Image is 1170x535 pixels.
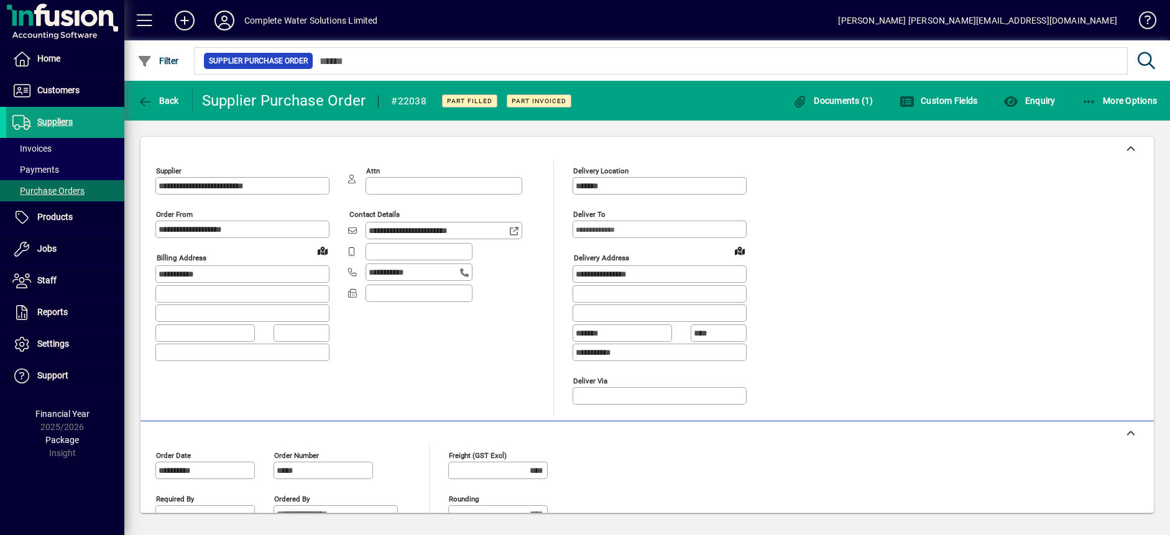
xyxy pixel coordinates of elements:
[6,159,124,180] a: Payments
[37,244,57,254] span: Jobs
[37,275,57,285] span: Staff
[274,450,319,459] mat-label: Order number
[37,212,73,222] span: Products
[134,50,182,72] button: Filter
[12,165,59,175] span: Payments
[366,167,380,175] mat-label: Attn
[37,53,60,63] span: Home
[37,370,68,380] span: Support
[838,11,1117,30] div: [PERSON_NAME] [PERSON_NAME][EMAIL_ADDRESS][DOMAIN_NAME]
[1079,89,1161,112] button: More Options
[6,138,124,159] a: Invoices
[156,450,191,459] mat-label: Order date
[137,96,179,106] span: Back
[244,11,378,30] div: Complete Water Solutions Limited
[134,89,182,112] button: Back
[6,43,124,75] a: Home
[156,210,193,219] mat-label: Order from
[793,96,873,106] span: Documents (1)
[6,265,124,296] a: Staff
[512,97,566,105] span: Part Invoiced
[6,234,124,265] a: Jobs
[165,9,205,32] button: Add
[205,9,244,32] button: Profile
[6,180,124,201] a: Purchase Orders
[6,360,124,391] a: Support
[449,494,479,503] mat-label: Rounding
[202,91,366,111] div: Supplier Purchase Order
[45,435,79,445] span: Package
[573,167,629,175] mat-label: Delivery Location
[274,494,310,503] mat-label: Ordered by
[37,117,73,127] span: Suppliers
[124,89,193,112] app-page-header-button: Back
[137,56,179,66] span: Filter
[790,89,877,112] button: Documents (1)
[449,450,507,459] mat-label: Freight (GST excl)
[37,85,80,95] span: Customers
[391,91,426,111] div: #22038
[1130,2,1154,43] a: Knowledge Base
[313,240,333,260] a: View on map
[900,96,978,106] span: Custom Fields
[730,240,750,260] a: View on map
[1000,89,1058,112] button: Enquiry
[12,144,52,153] span: Invoices
[37,339,69,349] span: Settings
[12,186,85,196] span: Purchase Orders
[6,75,124,106] a: Customers
[896,89,981,112] button: Custom Fields
[573,210,606,219] mat-label: Deliver To
[1003,96,1055,106] span: Enquiry
[1082,96,1158,106] span: More Options
[6,329,124,360] a: Settings
[447,97,492,105] span: Part Filled
[573,376,607,385] mat-label: Deliver via
[156,494,194,503] mat-label: Required by
[6,202,124,233] a: Products
[156,167,182,175] mat-label: Supplier
[35,409,90,419] span: Financial Year
[209,55,308,67] span: Supplier Purchase Order
[37,307,68,317] span: Reports
[6,297,124,328] a: Reports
